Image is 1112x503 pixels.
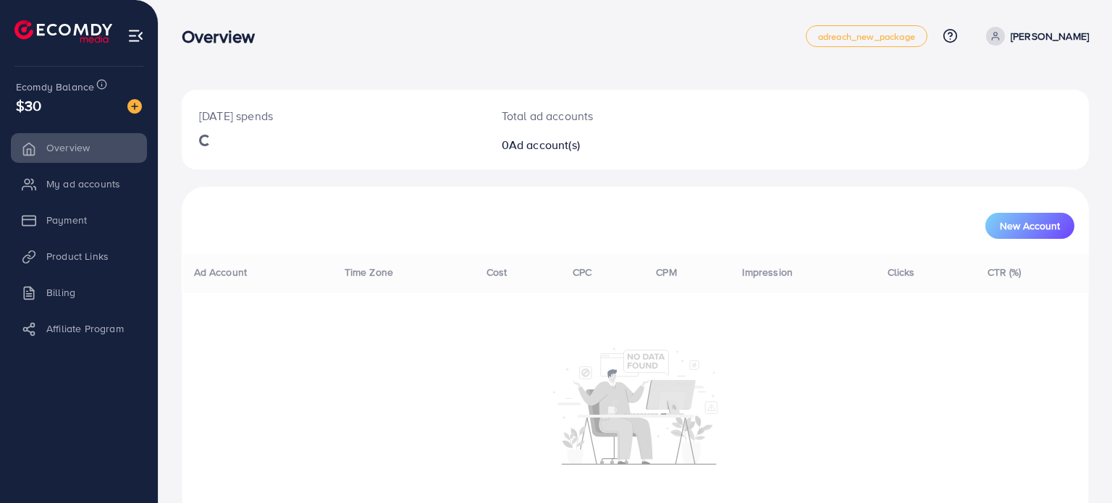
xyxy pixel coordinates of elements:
[16,95,41,116] span: $30
[818,32,915,41] span: adreach_new_package
[16,80,94,94] span: Ecomdy Balance
[980,27,1089,46] a: [PERSON_NAME]
[1000,221,1060,231] span: New Account
[806,25,927,47] a: adreach_new_package
[1011,28,1089,45] p: [PERSON_NAME]
[14,20,112,43] img: logo
[182,26,266,47] h3: Overview
[127,28,144,44] img: menu
[502,138,694,152] h2: 0
[509,137,580,153] span: Ad account(s)
[199,107,467,124] p: [DATE] spends
[502,107,694,124] p: Total ad accounts
[985,213,1074,239] button: New Account
[127,99,142,114] img: image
